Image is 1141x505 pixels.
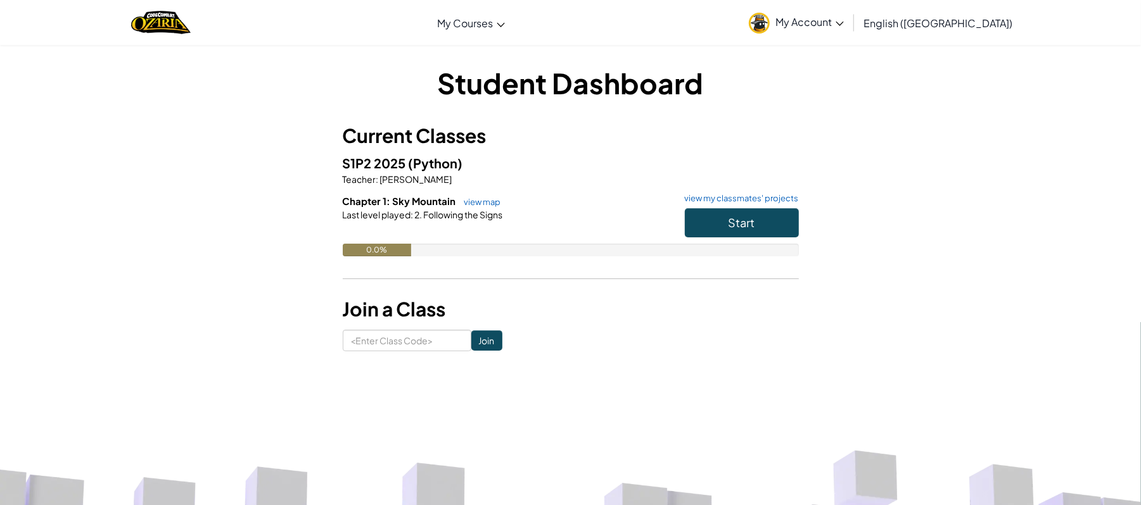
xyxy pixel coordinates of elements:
span: My Courses [438,16,494,30]
a: view my classmates' projects [679,194,799,203]
img: avatar [749,13,770,34]
span: S1P2 2025 [343,155,409,171]
button: Start [685,208,799,237]
span: [PERSON_NAME] [379,173,452,185]
a: Ozaria by CodeCombat logo [131,9,190,35]
h3: Current Classes [343,122,799,150]
img: Home [131,9,190,35]
span: English ([GEOGRAPHIC_DATA]) [864,16,1013,30]
span: Following the Signs [423,209,503,220]
h3: Join a Class [343,295,799,323]
span: : [411,209,414,220]
h1: Student Dashboard [343,63,799,103]
span: My Account [776,15,844,28]
input: Join [471,330,502,351]
span: 2. [414,209,423,220]
span: Teacher [343,173,376,185]
span: : [376,173,379,185]
a: English ([GEOGRAPHIC_DATA]) [858,6,1019,40]
span: Chapter 1: Sky Mountain [343,195,458,207]
input: <Enter Class Code> [343,330,471,351]
div: 0.0% [343,244,411,256]
a: My Account [743,3,850,42]
span: (Python) [409,155,463,171]
span: Start [729,215,755,230]
a: My Courses [431,6,511,40]
span: Last level played [343,209,411,220]
a: view map [458,197,501,207]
